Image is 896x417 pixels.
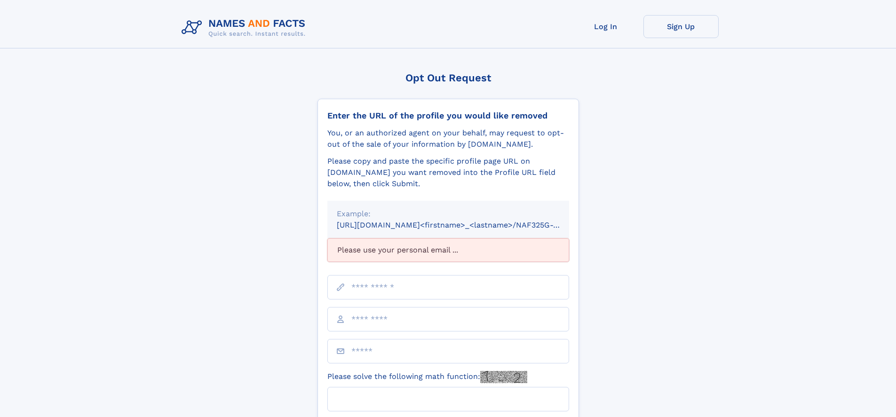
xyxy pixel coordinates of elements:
div: Please use your personal email ... [327,238,569,262]
a: Log In [568,15,643,38]
div: Opt Out Request [317,72,579,84]
div: Please copy and paste the specific profile page URL on [DOMAIN_NAME] you want removed into the Pr... [327,156,569,189]
img: Logo Names and Facts [178,15,313,40]
a: Sign Up [643,15,719,38]
div: Example: [337,208,560,220]
small: [URL][DOMAIN_NAME]<firstname>_<lastname>/NAF325G-xxxxxxxx [337,220,587,229]
div: Enter the URL of the profile you would like removed [327,110,569,121]
div: You, or an authorized agent on your behalf, may request to opt-out of the sale of your informatio... [327,127,569,150]
label: Please solve the following math function: [327,371,527,383]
